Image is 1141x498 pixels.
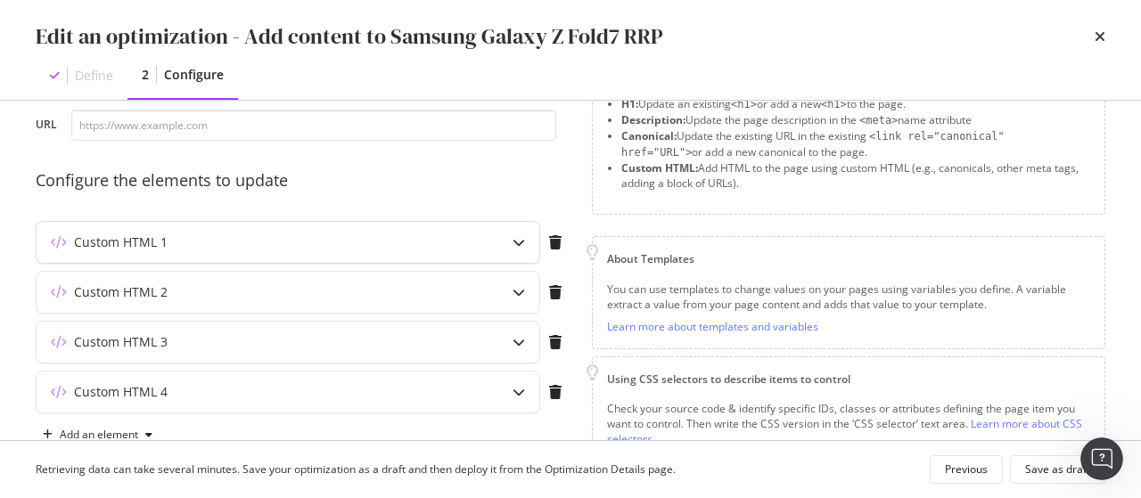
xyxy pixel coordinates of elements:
span: <h1> [821,98,847,110]
span: <h1> [731,98,757,110]
div: Custom HTML 4 [74,383,168,401]
strong: Canonical: [621,128,677,143]
li: Update the existing URL in the existing or add a new canonical to the page. [621,128,1090,160]
div: Configure the elements to update [36,169,570,192]
button: Save as draft [1010,455,1105,484]
div: Configure [164,66,224,84]
li: Add HTML to the page using custom HTML (e.g., canonicals, other meta tags, adding a block of URLs). [621,160,1090,191]
div: times [1095,21,1105,52]
div: Using CSS selectors to describe items to control [607,371,1090,387]
span: <meta> [859,114,898,127]
div: Check your source code & identify specific IDs, classes or attributes defining the page item you ... [607,401,1090,446]
li: Update an existing or add a new to the page. [621,96,1090,112]
div: Custom HTML 2 [74,283,168,301]
li: Update the page description in the name attribute [621,112,1090,128]
div: Custom HTML 3 [74,333,168,351]
button: Previous [930,455,1003,484]
strong: Description: [621,112,685,127]
label: URL [36,117,57,136]
div: Add an element [60,429,138,440]
a: Learn more about CSS selectors [607,416,1082,446]
div: Previous [945,461,988,477]
div: 2 [142,66,149,84]
div: Save as draft [1025,461,1090,477]
strong: H1: [621,96,638,111]
div: You can use templates to change values on your pages using variables you define. A variable extra... [607,282,1090,312]
span: <link rel="canonical" href="URL"> [621,130,1005,159]
div: Edit an optimization - Add content to Samsung Galaxy Z Fold7 RRP [36,21,663,52]
strong: Custom HTML: [621,160,698,176]
div: Retrieving data can take several minutes. Save your optimization as a draft and then deploy it fr... [36,461,676,477]
div: Custom HTML 1 [74,233,168,251]
button: Add an element [36,420,160,449]
iframe: Intercom live chat [1080,437,1123,480]
a: Learn more about templates and variables [607,319,818,334]
div: About Templates [607,251,1090,266]
div: Define [75,67,113,85]
input: https://www.example.com [71,110,556,141]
